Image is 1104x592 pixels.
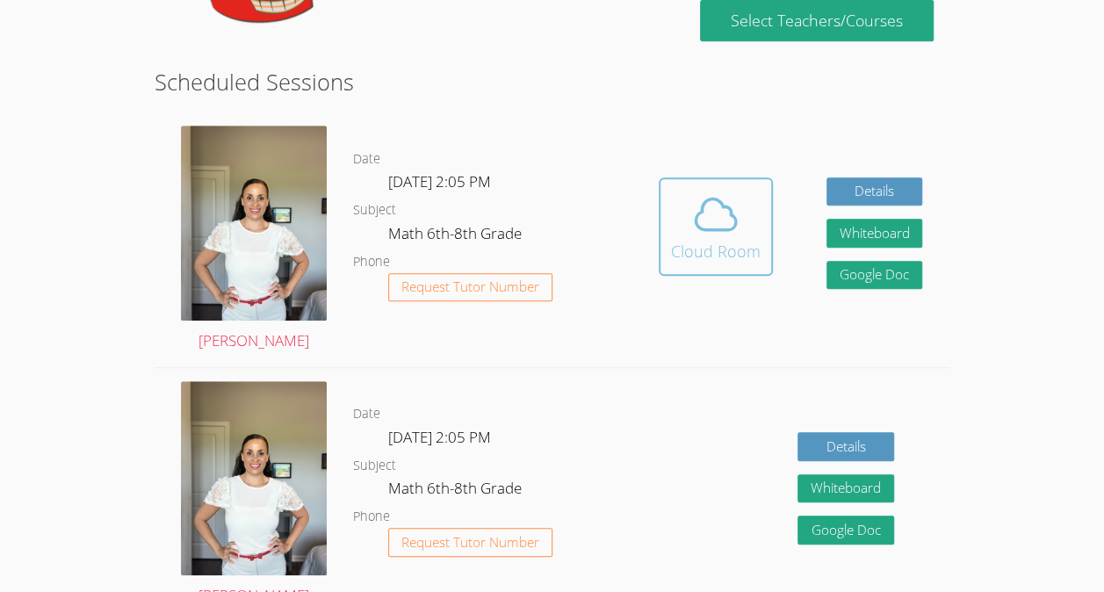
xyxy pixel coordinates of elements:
img: IMG_9685.jpeg [181,126,327,321]
dt: Phone [353,506,390,528]
img: IMG_9685.jpeg [181,381,327,576]
dt: Subject [353,199,396,221]
dd: Math 6th-8th Grade [388,476,525,506]
button: Cloud Room [659,177,773,276]
dt: Subject [353,455,396,477]
button: Whiteboard [797,474,894,503]
dt: Phone [353,251,390,273]
span: Request Tutor Number [401,536,539,549]
dt: Date [353,148,380,170]
span: [DATE] 2:05 PM [388,171,491,191]
dt: Date [353,403,380,425]
span: [DATE] 2:05 PM [388,427,491,447]
div: Cloud Room [671,239,761,264]
a: Google Doc [826,261,923,290]
h2: Scheduled Sessions [155,65,949,98]
a: Details [826,177,923,206]
button: Request Tutor Number [388,273,552,302]
a: Google Doc [797,516,894,545]
button: Request Tutor Number [388,528,552,557]
a: Details [797,432,894,461]
span: Request Tutor Number [401,280,539,293]
a: [PERSON_NAME] [181,126,327,353]
button: Whiteboard [826,219,923,248]
dd: Math 6th-8th Grade [388,221,525,251]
